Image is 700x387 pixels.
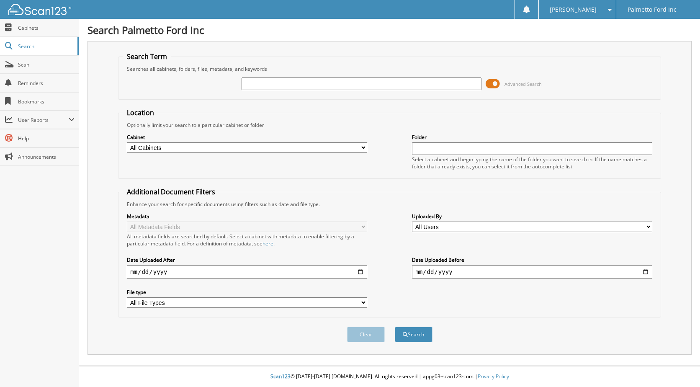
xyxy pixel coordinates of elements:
span: Advanced Search [504,81,542,87]
div: Optionally limit your search to a particular cabinet or folder [123,121,656,129]
label: Date Uploaded After [127,256,367,263]
label: Folder [412,134,652,141]
span: Scan [18,61,75,68]
label: File type [127,289,367,296]
a: Privacy Policy [478,373,509,380]
span: Reminders [18,80,75,87]
label: Cabinet [127,134,367,141]
div: Select a cabinet and begin typing the name of the folder you want to search in. If the name match... [412,156,652,170]
span: Cabinets [18,24,75,31]
legend: Location [123,108,158,117]
input: end [412,265,652,279]
label: Metadata [127,213,367,220]
label: Date Uploaded Before [412,256,652,263]
div: © [DATE]-[DATE] [DOMAIN_NAME]. All rights reserved | appg03-scan123-com | [79,366,700,387]
span: Search [18,43,73,50]
span: User Reports [18,116,69,124]
input: start [127,265,367,279]
span: Bookmarks [18,98,75,105]
span: Palmetto Ford Inc [628,7,677,12]
a: here [262,240,273,247]
button: Clear [347,327,385,342]
span: Announcements [18,153,75,160]
h1: Search Palmetto Ford Inc [87,23,692,37]
div: Searches all cabinets, folders, files, metadata, and keywords [123,65,656,72]
span: Scan123 [270,373,291,380]
button: Search [395,327,432,342]
div: Enhance your search for specific documents using filters such as date and file type. [123,201,656,208]
div: All metadata fields are searched by default. Select a cabinet with metadata to enable filtering b... [127,233,367,247]
legend: Additional Document Filters [123,187,219,196]
label: Uploaded By [412,213,652,220]
img: scan123-logo-white.svg [8,4,71,15]
span: [PERSON_NAME] [550,7,597,12]
legend: Search Term [123,52,171,61]
span: Help [18,135,75,142]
